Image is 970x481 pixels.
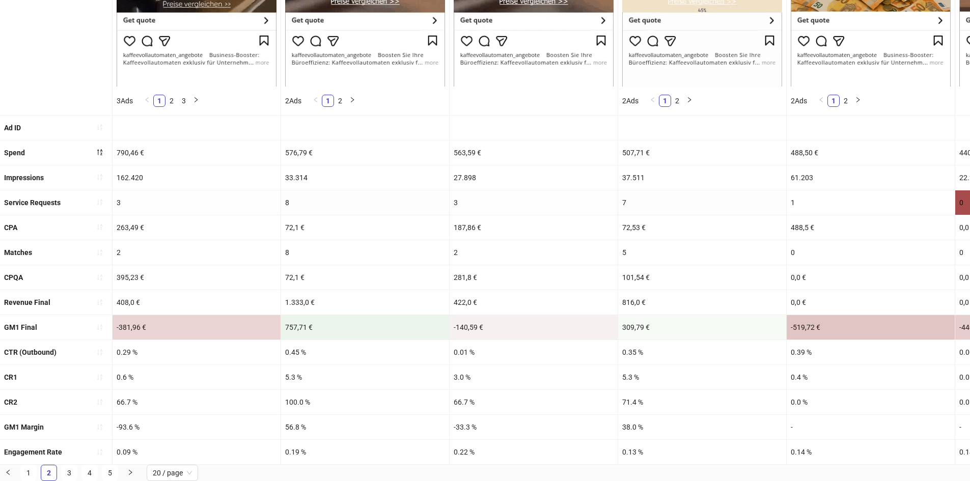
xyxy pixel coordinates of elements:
[618,290,786,315] div: 816,0 €
[147,465,198,481] div: Page Size
[4,373,17,381] b: CR1
[96,349,103,356] span: sort-ascending
[647,95,659,107] button: left
[450,265,618,290] div: 281,8 €
[113,440,281,464] div: 0.09 %
[281,415,449,439] div: 56.8 %
[787,365,955,389] div: 0.4 %
[622,97,639,105] span: 2 Ads
[450,315,618,339] div: -140,59 €
[450,240,618,265] div: 2
[787,340,955,364] div: 0.39 %
[450,290,618,315] div: 422,0 €
[281,390,449,414] div: 100.0 %
[683,95,696,107] li: Next Page
[96,448,103,456] span: sort-ascending
[787,165,955,190] div: 61.203
[618,415,786,439] div: 38.0 %
[96,274,103,281] span: sort-ascending
[281,265,449,290] div: 72,1 €
[96,249,103,256] span: sort-ascending
[450,365,618,389] div: 3.0 %
[96,374,103,381] span: sort-ascending
[178,95,189,106] a: 3
[102,465,118,480] a: 5
[141,95,153,107] li: Previous Page
[815,95,827,107] li: Previous Page
[4,448,62,456] b: Engagement Rate
[281,290,449,315] div: 1.333,0 €
[827,95,840,107] li: 1
[346,95,358,107] button: right
[4,323,37,331] b: GM1 Final
[113,140,281,165] div: 790,46 €
[618,140,786,165] div: 507,71 €
[113,215,281,240] div: 263,49 €
[113,190,281,215] div: 3
[113,390,281,414] div: 66.7 %
[96,423,103,431] span: sort-ascending
[81,465,98,481] li: 4
[144,97,150,103] span: left
[113,315,281,339] div: -381,96 €
[153,95,165,107] li: 1
[4,149,25,157] b: Spend
[618,265,786,290] div: 101,54 €
[178,95,190,107] li: 3
[281,215,449,240] div: 72,1 €
[122,465,138,481] li: Next Page
[815,95,827,107] button: left
[787,140,955,165] div: 488,50 €
[450,215,618,240] div: 187,86 €
[281,190,449,215] div: 8
[190,95,202,107] li: Next Page
[828,95,839,106] a: 1
[193,97,199,103] span: right
[322,95,334,107] li: 1
[618,340,786,364] div: 0.35 %
[659,95,671,106] a: 1
[450,415,618,439] div: -33.3 %
[153,465,192,480] span: 20 / page
[4,398,17,406] b: CR2
[787,240,955,265] div: 0
[117,97,133,105] span: 3 Ads
[281,340,449,364] div: 0.45 %
[281,365,449,389] div: 5.3 %
[165,95,178,107] li: 2
[61,465,77,481] li: 3
[787,190,955,215] div: 1
[787,415,955,439] div: -
[4,199,61,207] b: Service Requests
[840,95,852,107] li: 2
[335,95,346,106] a: 2
[41,465,57,480] a: 2
[618,440,786,464] div: 0.13 %
[618,215,786,240] div: 72,53 €
[96,174,103,181] span: sort-ascending
[113,365,281,389] div: 0.6 %
[618,315,786,339] div: 309,79 €
[618,365,786,389] div: 5.3 %
[190,95,202,107] button: right
[818,97,824,103] span: left
[4,223,17,232] b: CPA
[683,95,696,107] button: right
[96,324,103,331] span: sort-ascending
[787,440,955,464] div: 0.14 %
[113,290,281,315] div: 408,0 €
[96,124,103,131] span: sort-ascending
[4,273,23,281] b: CPQA
[618,390,786,414] div: 71.4 %
[618,165,786,190] div: 37.511
[334,95,346,107] li: 2
[281,315,449,339] div: 757,71 €
[450,440,618,464] div: 0.22 %
[127,469,133,475] span: right
[4,174,44,182] b: Impressions
[855,97,861,103] span: right
[122,465,138,481] button: right
[113,240,281,265] div: 2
